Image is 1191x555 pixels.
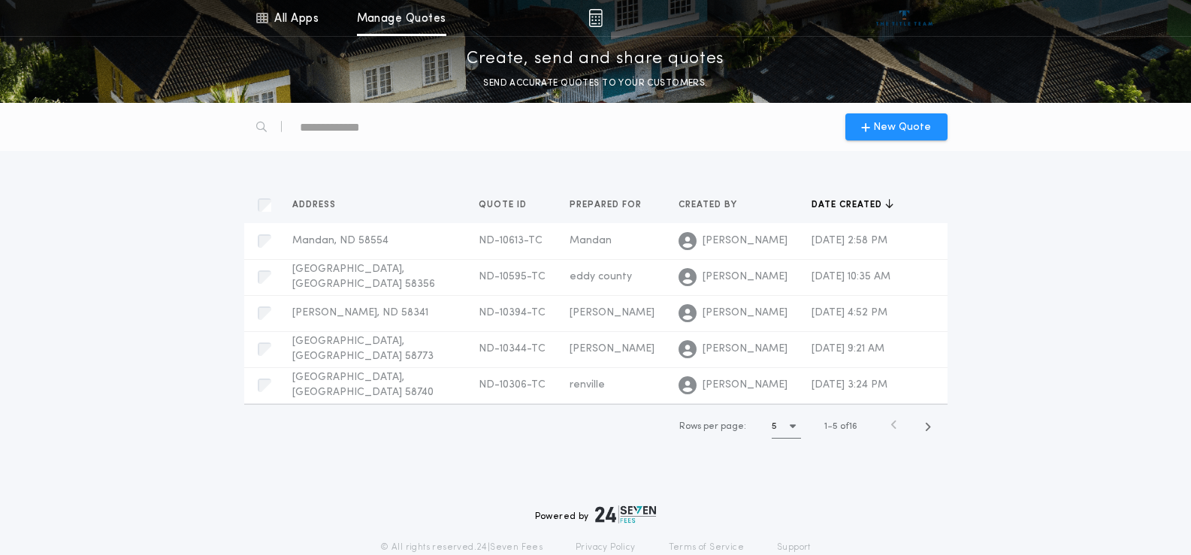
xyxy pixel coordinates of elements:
[845,113,948,140] button: New Quote
[467,47,724,71] p: Create, send and share quotes
[812,343,884,354] span: [DATE] 9:21 AM
[812,198,893,213] button: Date created
[479,307,546,318] span: ND-10394-TC
[703,234,787,249] span: [PERSON_NAME]
[479,198,538,213] button: Quote ID
[812,271,890,282] span: [DATE] 10:35 AM
[873,119,931,135] span: New Quote
[669,541,744,553] a: Terms of Service
[703,342,787,357] span: [PERSON_NAME]
[570,307,654,318] span: [PERSON_NAME]
[380,541,543,553] p: © All rights reserved. 24|Seven Fees
[812,235,887,246] span: [DATE] 2:58 PM
[292,372,434,398] span: [GEOGRAPHIC_DATA], [GEOGRAPHIC_DATA] 58740
[777,541,811,553] a: Support
[570,235,612,246] span: Mandan
[292,307,428,318] span: [PERSON_NAME], ND 58341
[679,422,746,431] span: Rows per page:
[292,198,347,213] button: Address
[292,336,434,362] span: [GEOGRAPHIC_DATA], [GEOGRAPHIC_DATA] 58773
[292,264,435,290] span: [GEOGRAPHIC_DATA], [GEOGRAPHIC_DATA] 58356
[588,9,603,27] img: img
[772,415,801,439] button: 5
[483,76,707,91] p: SEND ACCURATE QUOTES TO YOUR CUSTOMERS.
[876,11,933,26] img: vs-icon
[703,270,787,285] span: [PERSON_NAME]
[595,505,657,523] img: logo
[703,378,787,393] span: [PERSON_NAME]
[292,199,339,211] span: Address
[479,199,530,211] span: Quote ID
[833,422,838,431] span: 5
[479,379,546,391] span: ND-10306-TC
[840,420,857,433] span: of 16
[679,198,748,213] button: Created by
[570,343,654,354] span: [PERSON_NAME]
[679,199,740,211] span: Created by
[479,235,543,246] span: ND-10613-TC
[479,343,546,354] span: ND-10344-TC
[812,379,887,391] span: [DATE] 3:24 PM
[570,379,605,391] span: renville
[772,419,777,434] h1: 5
[576,541,636,553] a: Privacy Policy
[812,307,887,318] span: [DATE] 4:52 PM
[570,199,645,211] span: Prepared for
[570,271,632,282] span: eddy county
[824,422,827,431] span: 1
[535,505,657,523] div: Powered by
[479,271,546,282] span: ND-10595-TC
[812,199,885,211] span: Date created
[292,235,388,246] span: Mandan, ND 58554
[703,306,787,321] span: [PERSON_NAME]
